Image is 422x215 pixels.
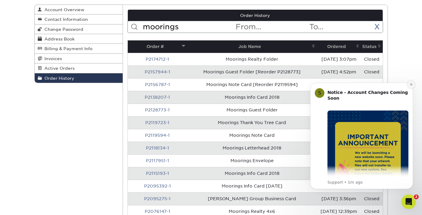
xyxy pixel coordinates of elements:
[361,53,383,66] td: Closed
[187,192,317,205] td: [PERSON_NAME] Group Business Card
[145,107,170,112] a: P2128773-1
[35,54,123,63] a: Invoices
[235,21,309,33] input: From...
[145,209,170,214] a: P2076147-1
[42,37,75,41] span: Address Book
[187,91,317,104] td: Moorings Info Card 2018
[361,192,383,205] td: Closed
[187,116,317,129] td: Moorings Thank You Tree Card
[35,34,123,44] a: Address Book
[128,10,383,21] a: Order History
[42,66,75,71] span: Active Orders
[361,40,383,53] th: Status
[2,197,51,213] iframe: Google Customer Reviews
[401,194,416,209] iframe: Intercom live chat
[145,69,170,74] a: P2157944-1
[187,53,317,66] td: Moorings Realty Folder
[42,27,83,32] span: Change Password
[35,63,123,73] a: Active Orders
[145,120,169,125] a: P2119723-1
[361,66,383,78] td: Closed
[144,196,171,201] a: P2095275-1
[42,17,88,22] span: Contact Information
[146,158,169,163] a: P2117951-1
[317,40,361,53] th: Ordered
[35,73,123,83] a: Order History
[374,22,380,31] a: X
[145,82,170,87] a: P2156787-1
[187,66,317,78] td: Moorings Guest Folder [Reorder P2128773]
[35,5,123,14] a: Account Overview
[414,194,419,199] span: 2
[301,74,422,199] iframe: Intercom notifications message
[317,66,361,78] td: [DATE] 4:52pm
[128,40,187,53] th: Order #
[187,142,317,154] td: Moorings Letterhead 2018
[187,40,317,53] th: Job Name
[309,21,382,33] input: To...
[42,56,62,61] span: Invoices
[35,44,123,53] a: Billing & Payment Info
[317,192,361,205] td: [DATE] 3:36pm
[187,78,317,91] td: Moorings Note Card [Reorder P2119594]
[42,46,92,51] span: Billing & Payment Info
[144,184,171,188] a: P2095392-1
[187,167,317,180] td: Moorings Info Card 2018
[35,14,123,24] a: Contact Information
[317,53,361,66] td: [DATE] 3:07pm
[146,57,169,62] a: P2174712-1
[42,7,84,12] span: Account Overview
[146,171,169,176] a: P2115193-1
[187,129,317,142] td: Moorings Note Card
[145,95,170,100] a: P2138207-1
[35,24,123,34] a: Change Password
[146,146,169,150] a: P2118134-1
[187,180,317,192] td: Moorings Info Card [DATE]
[187,104,317,116] td: Moorings Guest Folder
[142,21,235,33] input: Search Orders...
[187,154,317,167] td: Moorings Envelope
[145,133,170,138] a: P2119594-1
[42,76,74,81] span: Order History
